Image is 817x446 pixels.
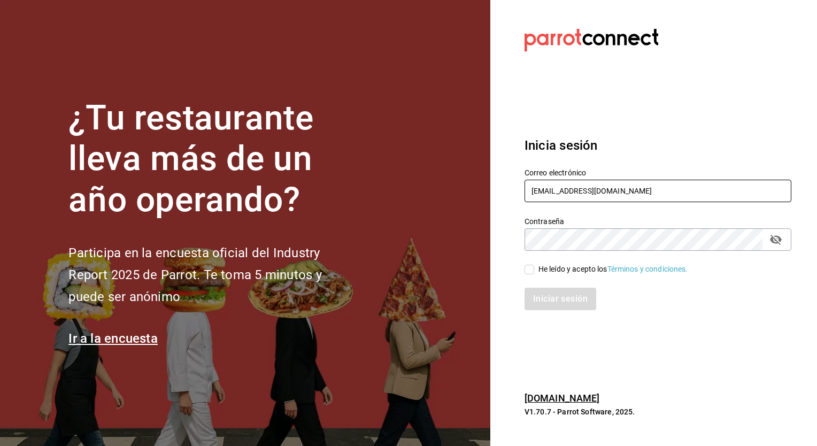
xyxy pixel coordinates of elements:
h1: ¿Tu restaurante lleva más de un año operando? [68,98,357,221]
label: Contraseña [525,217,791,225]
a: Ir a la encuesta [68,331,158,346]
button: passwordField [767,230,785,249]
a: [DOMAIN_NAME] [525,393,600,404]
a: Términos y condiciones. [607,265,688,273]
p: V1.70.7 - Parrot Software, 2025. [525,406,791,417]
input: Ingresa tu correo electrónico [525,180,791,202]
div: He leído y acepto los [538,264,688,275]
h3: Inicia sesión [525,136,791,155]
label: Correo electrónico [525,168,791,176]
h2: Participa en la encuesta oficial del Industry Report 2025 de Parrot. Te toma 5 minutos y puede se... [68,242,357,307]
